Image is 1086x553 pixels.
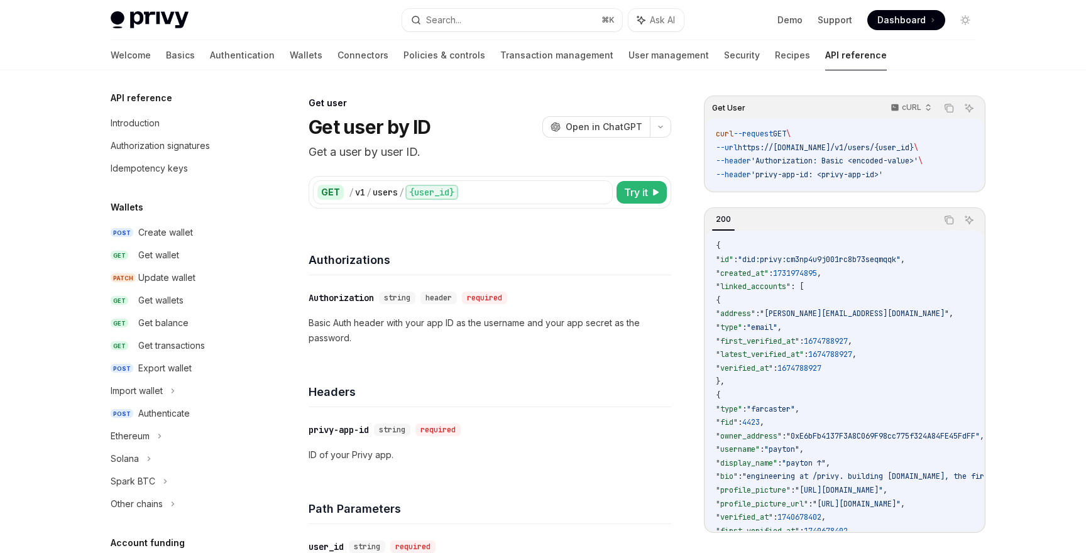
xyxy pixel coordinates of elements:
[738,255,901,265] span: "did:privy:cm3np4u9j001rc8b73seqmqqk"
[716,499,808,509] span: "profile_picture_url"
[821,512,826,522] span: ,
[138,293,184,308] div: Get wallets
[617,181,667,204] button: Try it
[566,121,642,133] span: Open in ChatGPT
[716,444,760,454] span: "username"
[101,266,261,289] a: PATCHUpdate wallet
[716,417,738,427] span: "fid"
[111,138,210,153] div: Authorization signatures
[309,540,344,553] div: user_id
[716,363,773,373] span: "verified_at"
[777,363,821,373] span: 1674788927
[791,485,795,495] span: :
[111,161,188,176] div: Idempotency keys
[101,134,261,157] a: Authorization signatures
[355,186,365,199] div: v1
[733,255,738,265] span: :
[742,417,760,427] span: 4423
[309,97,671,109] div: Get user
[111,319,128,328] span: GET
[290,40,322,70] a: Wallets
[111,251,128,260] span: GET
[808,349,852,359] span: 1674788927
[848,336,852,346] span: ,
[111,383,163,398] div: Import wallet
[804,336,848,346] span: 1674788927
[818,14,852,26] a: Support
[462,292,507,304] div: required
[808,499,813,509] span: :
[317,185,344,200] div: GET
[795,404,799,414] span: ,
[825,40,887,70] a: API reference
[712,103,745,113] span: Get User
[111,451,139,466] div: Solana
[111,474,155,489] div: Spark BTC
[716,390,720,400] span: {
[309,424,369,436] div: privy-app-id
[742,404,747,414] span: :
[390,540,436,553] div: required
[760,417,764,427] span: ,
[961,212,977,228] button: Ask AI
[716,349,804,359] span: "latest_verified_at"
[403,40,485,70] a: Policies & controls
[309,116,431,138] h1: Get user by ID
[101,334,261,357] a: GETGet transactions
[980,431,984,441] span: ,
[111,11,189,29] img: light logo
[782,458,826,468] span: "payton ↑"
[366,186,371,199] div: /
[747,404,795,414] span: "farcaster"
[402,9,622,31] button: Search...⌘K
[101,357,261,380] a: POSTExport wallet
[804,526,848,536] span: 1740678402
[111,273,136,283] span: PATCH
[716,255,733,265] span: "id"
[111,341,128,351] span: GET
[354,542,380,552] span: string
[601,15,615,25] span: ⌘ K
[760,309,949,319] span: "[PERSON_NAME][EMAIL_ADDRESS][DOMAIN_NAME]"
[716,282,791,292] span: "linked_accounts"
[384,293,410,303] span: string
[902,102,921,112] p: cURL
[399,186,404,199] div: /
[775,40,810,70] a: Recipes
[138,315,189,331] div: Get balance
[111,409,133,419] span: POST
[349,186,354,199] div: /
[716,309,755,319] span: "address"
[716,295,720,305] span: {
[773,129,786,139] span: GET
[111,200,143,215] h5: Wallets
[309,500,671,517] h4: Path Parameters
[799,444,804,454] span: ,
[628,40,709,70] a: User management
[716,241,720,251] span: {
[309,447,671,463] p: ID of your Privy app.
[500,40,613,70] a: Transaction management
[777,512,821,522] span: 1740678402
[650,14,675,26] span: Ask AI
[852,349,857,359] span: ,
[426,13,461,28] div: Search...
[777,322,782,332] span: ,
[826,458,830,468] span: ,
[738,417,742,427] span: :
[101,402,261,425] a: POSTAuthenticate
[309,143,671,161] p: Get a user by user ID.
[773,363,777,373] span: :
[111,40,151,70] a: Welcome
[724,40,760,70] a: Security
[415,424,461,436] div: required
[716,431,782,441] span: "owner_address"
[733,129,773,139] span: --request
[716,404,742,414] span: "type"
[751,156,918,166] span: 'Authorization: Basic <encoded-value>'
[786,129,791,139] span: \
[716,268,769,278] span: "created_at"
[804,349,808,359] span: :
[138,248,179,263] div: Get wallet
[716,156,751,166] span: --header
